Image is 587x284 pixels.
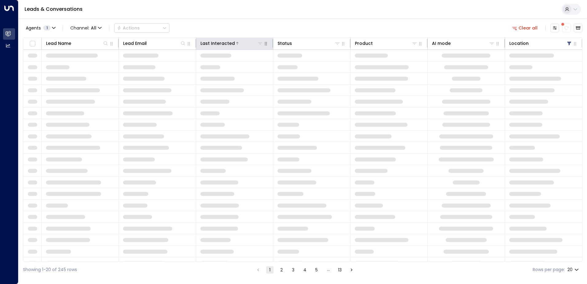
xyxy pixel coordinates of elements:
[43,26,51,30] span: 1
[432,40,495,47] div: AI mode
[510,24,540,32] button: Clear all
[114,23,169,33] div: Button group with a nested menu
[509,40,529,47] div: Location
[562,24,571,32] span: There are new threads available. Refresh the grid to view the latest updates.
[567,265,580,274] div: 20
[301,266,309,274] button: Go to page 4
[355,40,373,47] div: Product
[355,40,418,47] div: Product
[290,266,297,274] button: Go to page 3
[278,40,292,47] div: Status
[23,24,58,32] button: Agents1
[25,6,83,13] a: Leads & Conversations
[325,266,332,274] div: …
[266,266,274,274] button: page 1
[278,40,340,47] div: Status
[574,24,582,32] button: Archived Leads
[533,266,565,273] label: Rows per page:
[123,40,186,47] div: Lead Email
[46,40,71,47] div: Lead Name
[432,40,451,47] div: AI mode
[117,25,140,31] div: Actions
[200,40,263,47] div: Last Interacted
[68,24,104,32] button: Channel:All
[91,26,96,30] span: All
[46,40,109,47] div: Lead Name
[348,266,355,274] button: Go to next page
[68,24,104,32] span: Channel:
[278,266,285,274] button: Go to page 2
[313,266,320,274] button: Go to page 5
[123,40,147,47] div: Lead Email
[23,266,77,273] div: Showing 1-20 of 245 rows
[550,24,559,32] button: Customize
[336,266,344,274] button: Go to page 13
[200,40,235,47] div: Last Interacted
[509,40,572,47] div: Location
[114,23,169,33] button: Actions
[26,26,41,30] span: Agents
[254,266,356,274] nav: pagination navigation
